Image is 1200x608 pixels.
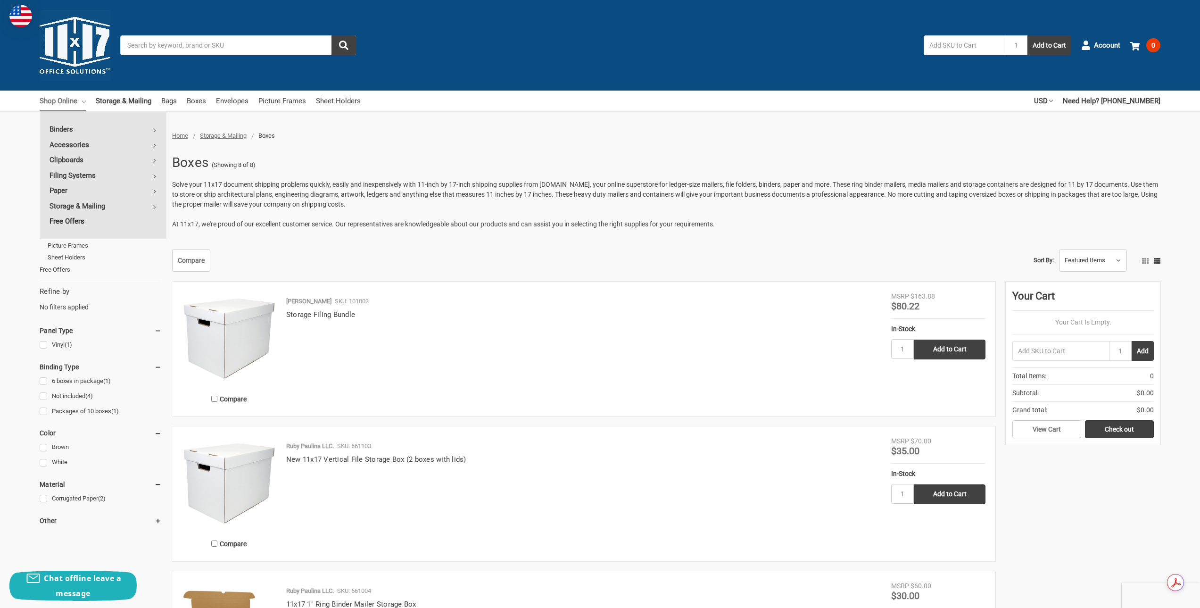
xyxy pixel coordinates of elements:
[1012,288,1154,311] div: Your Cart
[337,441,371,451] p: SKU: 561103
[172,249,210,272] a: Compare
[1132,341,1154,361] button: Add
[910,437,931,445] span: $70.00
[40,199,166,214] a: Storage & Mailing
[40,441,162,454] a: Brown
[98,495,106,502] span: (2)
[1130,33,1160,58] a: 0
[891,292,909,301] div: MSRP
[40,515,162,526] h5: Other
[286,586,334,596] p: Ruby Paulina LLC.
[1146,38,1160,52] span: 0
[1094,40,1120,51] span: Account
[40,168,166,183] a: Filing Systems
[40,390,162,403] a: Not included
[172,220,715,228] span: At 11x17, we're proud of our excellent customer service. Our representatives are knowledgeable ab...
[48,251,162,264] a: Sheet Holders
[914,484,985,504] input: Add to Cart
[40,456,162,469] a: White
[40,183,166,198] a: Paper
[1027,35,1071,55] button: Add to Cart
[40,375,162,388] a: 6 boxes in package
[40,427,162,439] h5: Color
[910,582,931,590] span: $60.00
[182,536,276,551] label: Compare
[891,300,919,312] span: $80.22
[85,392,93,400] span: (4)
[1012,388,1039,398] span: Subtotal:
[40,286,162,297] h5: Refine by
[891,445,919,457] span: $35.00
[1063,91,1160,111] a: Need Help? [PHONE_NUMBER]
[924,35,1005,55] input: Add SKU to Cart
[891,436,909,446] div: MSRP
[40,479,162,490] h5: Material
[40,91,86,111] a: Shop Online
[258,91,306,111] a: Picture Frames
[40,405,162,418] a: Packages of 10 boxes
[40,361,162,373] h5: Binding Type
[40,339,162,351] a: Vinyl
[1081,33,1120,58] a: Account
[1012,405,1047,415] span: Grand total:
[216,91,248,111] a: Envelopes
[286,441,334,451] p: Ruby Paulina LLC.
[44,573,121,599] span: Chat offline leave a message
[910,292,935,300] span: $163.88
[212,160,256,170] span: (Showing 8 of 8)
[1012,420,1081,438] a: View Cart
[286,310,355,319] a: Storage Filing Bundle
[40,492,162,505] a: Corrugated Paper
[96,91,151,111] a: Storage & Mailing
[891,590,919,601] span: $30.00
[1012,317,1154,327] p: Your Cart Is Empty.
[111,408,119,415] span: (1)
[1034,253,1054,267] label: Sort By:
[286,455,466,464] a: New 11x17 Vertical File Storage Box (2 boxes with lids)
[9,571,137,601] button: Chat offline leave a message
[335,297,369,306] p: SKU: 101003
[9,5,32,27] img: duty and tax information for United States
[172,132,188,139] a: Home
[40,137,166,152] a: Accessories
[211,541,217,547] input: Compare
[211,396,217,402] input: Compare
[172,150,208,175] h1: Boxes
[120,35,356,55] input: Search by keyword, brand or SKU
[286,297,331,306] p: [PERSON_NAME]
[40,264,162,276] a: Free Offers
[891,581,909,591] div: MSRP
[187,91,206,111] a: Boxes
[40,325,162,336] h5: Panel Type
[65,341,72,348] span: (1)
[40,122,166,137] a: Binders
[1012,371,1046,381] span: Total Items:
[182,391,276,407] label: Compare
[40,286,162,312] div: No filters applied
[172,181,1158,208] span: Solve your 11x17 document shipping problems quickly, easily and inexpensively with 11-inch by 17-...
[1085,420,1154,438] a: Check out
[1122,583,1200,608] iframe: Google Customer Reviews
[48,240,162,252] a: Picture Frames
[161,91,177,111] a: Bags
[1137,405,1154,415] span: $0.00
[40,10,110,81] img: 11x17.com
[1034,91,1053,111] a: USD
[914,340,985,359] input: Add to Cart
[316,91,361,111] a: Sheet Holders
[182,292,276,386] img: Storage Filing Bundle
[258,132,275,139] span: Boxes
[891,324,985,334] div: In-Stock
[891,469,985,479] div: In-Stock
[1150,371,1154,381] span: 0
[1012,341,1109,361] input: Add SKU to Cart
[200,132,247,139] a: Storage & Mailing
[182,436,276,531] img: New 11x17 Vertical File Storage Box (2 boxes with lids)
[1137,388,1154,398] span: $0.00
[40,152,166,167] a: Clipboards
[40,214,166,229] a: Free Offers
